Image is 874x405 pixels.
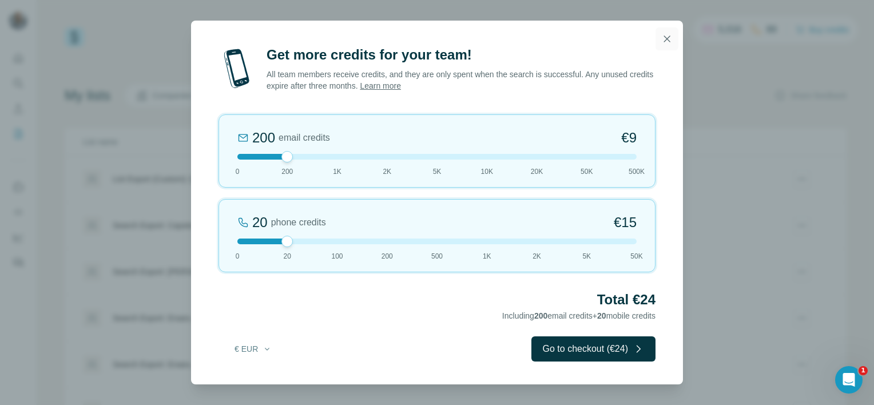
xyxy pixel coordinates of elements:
button: € EUR [227,339,280,359]
span: €15 [614,213,637,232]
span: €9 [621,129,637,147]
span: 20K [531,166,543,177]
span: 5K [582,251,591,261]
span: 1 [859,366,868,375]
span: 2K [533,251,541,261]
div: 20 [252,213,268,232]
span: phone credits [271,216,326,229]
span: 50K [630,251,642,261]
p: All team members receive credits, and they are only spent when the search is successful. Any unus... [267,69,655,92]
span: 100 [331,251,343,261]
span: 50K [581,166,593,177]
span: 0 [236,166,240,177]
span: 20 [597,311,606,320]
span: 200 [281,166,293,177]
span: email credits [279,131,330,145]
span: Including email credits + mobile credits [502,311,655,320]
button: Go to checkout (€24) [531,336,655,362]
div: 200 [252,129,275,147]
span: 20 [284,251,291,261]
span: 5K [433,166,442,177]
span: 10K [481,166,493,177]
span: 500 [431,251,443,261]
span: 1K [483,251,491,261]
iframe: Intercom live chat [835,366,863,394]
span: 500K [629,166,645,177]
span: 1K [333,166,341,177]
span: 200 [534,311,547,320]
span: 200 [382,251,393,261]
img: mobile-phone [218,46,255,92]
a: Learn more [360,81,401,90]
span: 0 [236,251,240,261]
h2: Total €24 [218,291,655,309]
span: 2K [383,166,391,177]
